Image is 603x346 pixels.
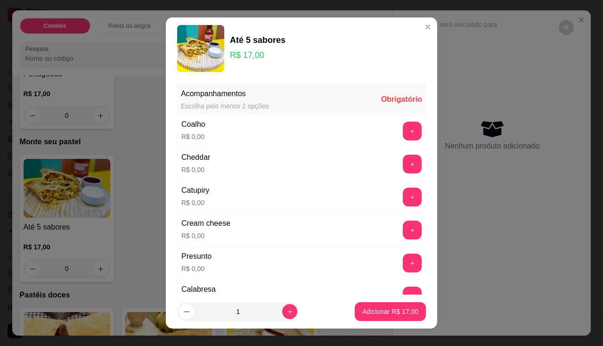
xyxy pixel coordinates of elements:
div: Escolha pelo menos 2 opções [181,101,269,111]
button: add [403,188,422,206]
button: Adicionar R$ 17,00 [355,302,426,321]
div: Catupiry [181,185,210,196]
p: R$ 0,00 [181,198,210,207]
div: Obrigatório [381,94,422,105]
button: add [403,221,422,239]
div: Cheddar [181,152,210,163]
div: Cream cheese [181,218,230,229]
button: decrease-product-quantity [179,304,194,319]
button: increase-product-quantity [282,304,297,319]
img: product-image [177,25,224,72]
div: Coalho [181,119,205,130]
p: R$ 0,00 [181,165,210,174]
p: R$ 0,00 [181,132,205,141]
div: Calabresa [181,284,216,295]
div: Acompanhamentos [181,88,269,99]
button: add [403,287,422,305]
p: R$ 0,00 [181,264,212,273]
button: add [403,254,422,272]
p: Adicionar R$ 17,00 [362,307,418,316]
button: Close [420,19,435,34]
p: R$ 17,00 [230,49,285,62]
div: Até 5 sabores [230,33,285,47]
button: add [403,155,422,173]
button: add [403,122,422,140]
p: R$ 0,00 [181,231,230,240]
div: Presunto [181,251,212,262]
